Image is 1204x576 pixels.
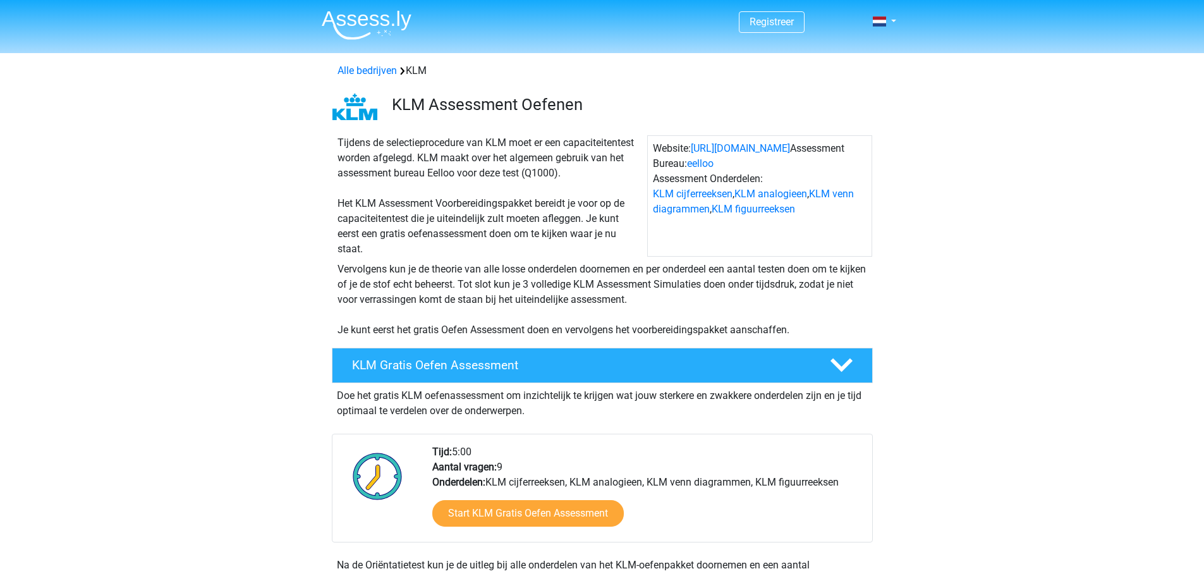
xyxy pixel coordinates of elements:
div: Website: Assessment Bureau: Assessment Onderdelen: , , , [647,135,872,257]
h3: KLM Assessment Oefenen [392,95,863,114]
a: Alle bedrijven [337,64,397,77]
a: KLM analogieen [734,188,807,200]
h4: KLM Gratis Oefen Assessment [352,358,810,372]
div: Tijdens de selectieprocedure van KLM moet er een capaciteitentest worden afgelegd. KLM maakt over... [332,135,647,257]
a: KLM Gratis Oefen Assessment [327,348,878,383]
b: Onderdelen: [432,476,485,488]
a: Start KLM Gratis Oefen Assessment [432,500,624,527]
a: KLM venn diagrammen [653,188,854,215]
b: Aantal vragen: [432,461,497,473]
b: Tijd: [432,446,452,458]
img: Assessly [322,10,411,40]
div: Doe het gratis KLM oefenassessment om inzichtelijk te krijgen wat jouw sterkere en zwakkere onder... [332,383,873,419]
a: eelloo [687,157,714,169]
div: KLM [332,63,872,78]
div: 5:00 9 KLM cijferreeksen, KLM analogieen, KLM venn diagrammen, KLM figuurreeksen [423,444,872,542]
a: Registreer [750,16,794,28]
a: [URL][DOMAIN_NAME] [691,142,790,154]
a: KLM cijferreeksen [653,188,733,200]
a: KLM figuurreeksen [712,203,795,215]
div: Vervolgens kun je de theorie van alle losse onderdelen doornemen en per onderdeel een aantal test... [332,262,872,338]
img: Klok [346,444,410,508]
